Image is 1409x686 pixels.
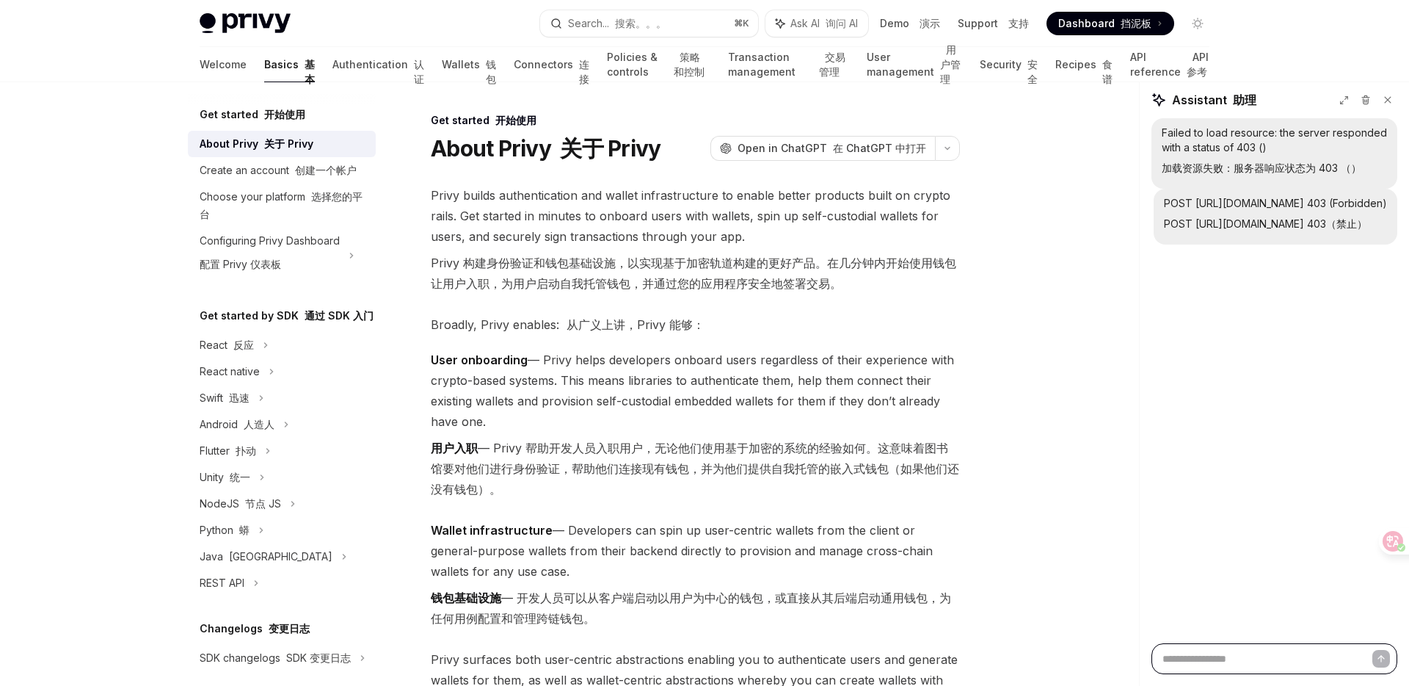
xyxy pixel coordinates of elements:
[674,51,704,78] font: 策略和控制
[1186,12,1209,35] button: Toggle dark mode
[1162,162,1361,174] font: 加载资源失败：服务器响应状态为 403 （）
[790,16,858,31] span: Ask AI
[239,524,250,536] font: 蟒
[826,17,858,29] font: 询问 AI
[200,162,357,179] div: Create an account
[431,523,553,538] strong: Wallet infrastructure
[305,309,374,322] font: 通过 SDK 入门
[1164,217,1367,230] font: POST [URL][DOMAIN_NAME] 403（禁止）
[332,47,424,82] a: Authentication 认证
[958,16,1029,31] a: Support 支持
[200,13,291,34] img: light logo
[495,114,536,126] font: 开始使用
[819,51,845,78] font: 交易管理
[200,307,374,325] h5: Get started by SDK
[200,336,254,354] div: React
[431,135,660,162] h1: About Privy
[1055,47,1113,82] a: Recipes 食谱
[1058,16,1151,31] span: Dashboard
[269,622,310,635] font: 变更日志
[486,58,496,85] font: 钱包
[738,141,926,156] span: Open in ChatGPT
[264,137,313,150] font: 关于 Privy
[200,188,367,223] div: Choose your platform
[200,521,250,539] div: Python
[200,389,250,407] div: Swift
[200,416,274,433] div: Android
[765,10,868,37] button: Ask AI 询问 AI
[264,47,315,82] a: Basics 基本
[1102,58,1113,85] font: 食谱
[920,17,940,29] font: 演示
[1046,12,1174,35] a: Dashboard 挡泥板
[1172,91,1256,109] span: Assistant
[431,185,960,300] span: Privy builds authentication and wallet infrastructure to enable better products built on crypto r...
[431,441,959,497] font: — Privy 帮助开发人员入职用户，无论他们使用基于加密的系统的经验如何。这意味着图书馆要对他们进行身份验证，帮助他们连接现有钱包，并为他们提供自我托管的嵌入式钱包（如果他们还没有钱包）。
[229,391,250,404] font: 迅速
[1233,93,1256,107] font: 助理
[244,418,274,430] font: 人造人
[200,47,247,82] a: Welcome
[295,164,357,176] font: 创建一个帐户
[880,16,940,31] a: Demo 演示
[286,651,351,664] font: SDK 变更日志
[734,18,749,29] span: ⌘ K
[200,620,310,638] h5: Changelogs
[188,131,376,157] a: About Privy 关于 Privy
[414,58,424,85] font: 认证
[305,58,315,85] font: 基本
[1027,58,1038,85] font: 安全
[1121,17,1151,29] font: 挡泥板
[431,441,478,455] strong: 用户入职
[1130,47,1209,82] a: API reference API 参考
[200,574,244,592] div: REST API
[728,47,849,82] a: Transaction management 交易管理
[200,548,332,566] div: Java
[200,649,351,667] div: SDK changelogs
[980,47,1038,82] a: Security 安全
[188,157,376,184] a: Create an account 创建一个帐户
[200,495,281,513] div: NodeJS
[230,471,250,483] font: 统一
[540,10,759,37] button: Search... 搜索。。。⌘K
[200,106,305,123] h5: Get started
[431,520,960,635] span: — Developers can spin up user-centric wallets from the client or general-purpose wallets from the...
[615,17,666,29] font: 搜索。。。
[200,442,256,460] div: Flutter
[233,339,254,351] font: 反应
[431,113,960,128] div: Get started
[1187,51,1209,78] font: API 参考
[940,43,961,85] font: 用户管理
[200,469,250,486] div: Unity
[245,497,281,510] font: 节点 JS
[229,550,332,563] font: [GEOGRAPHIC_DATA]
[431,591,951,626] font: — 开发人员可以从客户端启动以用户为中心的钱包，或直接从其后端启动通用钱包，为任何用例配置和管理跨链钱包。
[514,47,589,82] a: Connectors 连接
[200,258,281,270] font: 配置 Privy 仪表板
[188,184,376,228] a: Choose your platform 选择您的平台
[579,58,589,85] font: 连接
[200,135,313,153] div: About Privy
[1372,650,1390,668] button: Send message
[833,142,926,154] font: 在 ChatGPT 中打开
[200,363,260,380] div: React native
[431,353,528,367] strong: User onboarding
[431,256,956,291] font: Privy 构建身份验证和钱包基础设施，以实现基于加密轨道构建的更好产品。在几分钟内开始使用钱包让用户入职，为用户启动自我托管钱包，并通过您的应用程序安全地签署交易。
[560,135,660,162] font: 关于 Privy
[567,317,704,332] font: 从广义上讲，Privy 能够：
[607,47,710,82] a: Policies & controls 策略和控制
[1164,196,1387,237] div: POST [URL][DOMAIN_NAME] 403 (Forbidden)
[1162,126,1387,181] div: Failed to load resource: the server responded with a status of 403 ()
[431,591,501,605] strong: 钱包基础设施
[867,47,963,82] a: User management 用户管理
[431,350,960,505] span: — Privy helps developers onboard users regardless of their experience with crypto-based systems. ...
[200,232,340,279] div: Configuring Privy Dashboard
[710,136,935,161] button: Open in ChatGPT 在 ChatGPT 中打开
[1008,17,1029,29] font: 支持
[568,15,666,32] div: Search...
[264,108,305,120] font: 开始使用
[236,444,256,457] font: 扑动
[431,314,960,335] span: Broadly, Privy enables:
[442,47,496,82] a: Wallets 钱包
